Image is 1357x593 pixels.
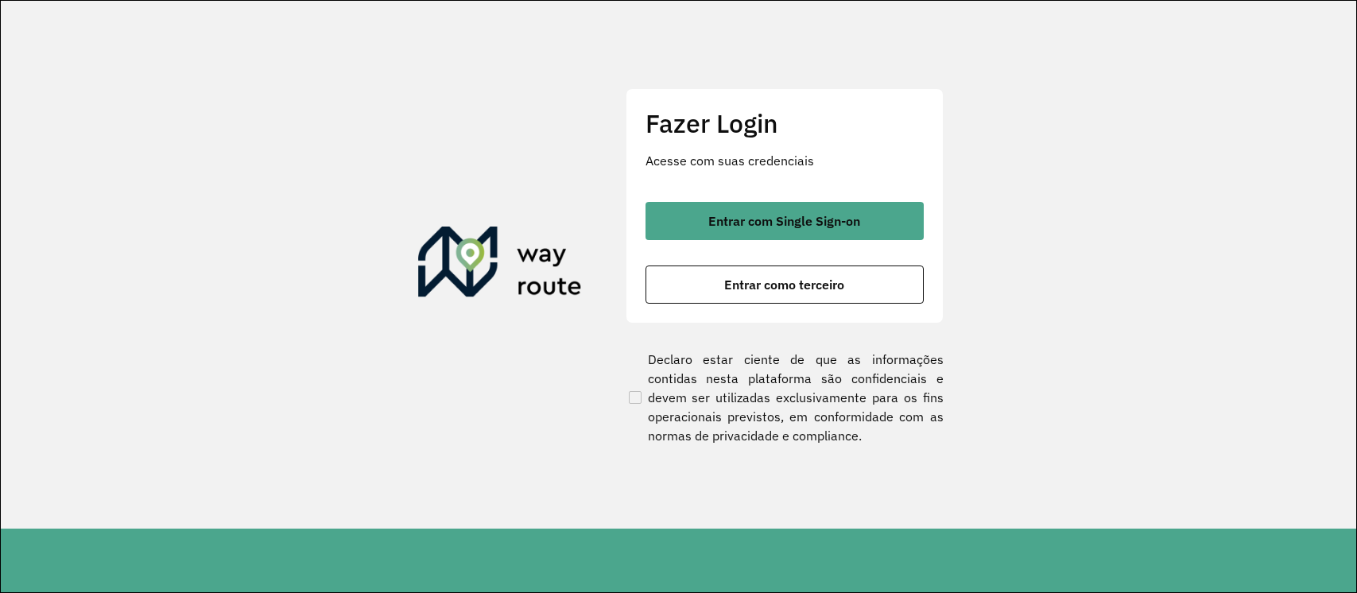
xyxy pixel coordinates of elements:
[646,151,924,170] p: Acesse com suas credenciais
[646,108,924,138] h2: Fazer Login
[708,215,860,227] span: Entrar com Single Sign-on
[626,350,944,445] label: Declaro estar ciente de que as informações contidas nesta plataforma são confidenciais e devem se...
[646,202,924,240] button: button
[418,227,582,303] img: Roteirizador AmbevTech
[724,278,844,291] span: Entrar como terceiro
[646,265,924,304] button: button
